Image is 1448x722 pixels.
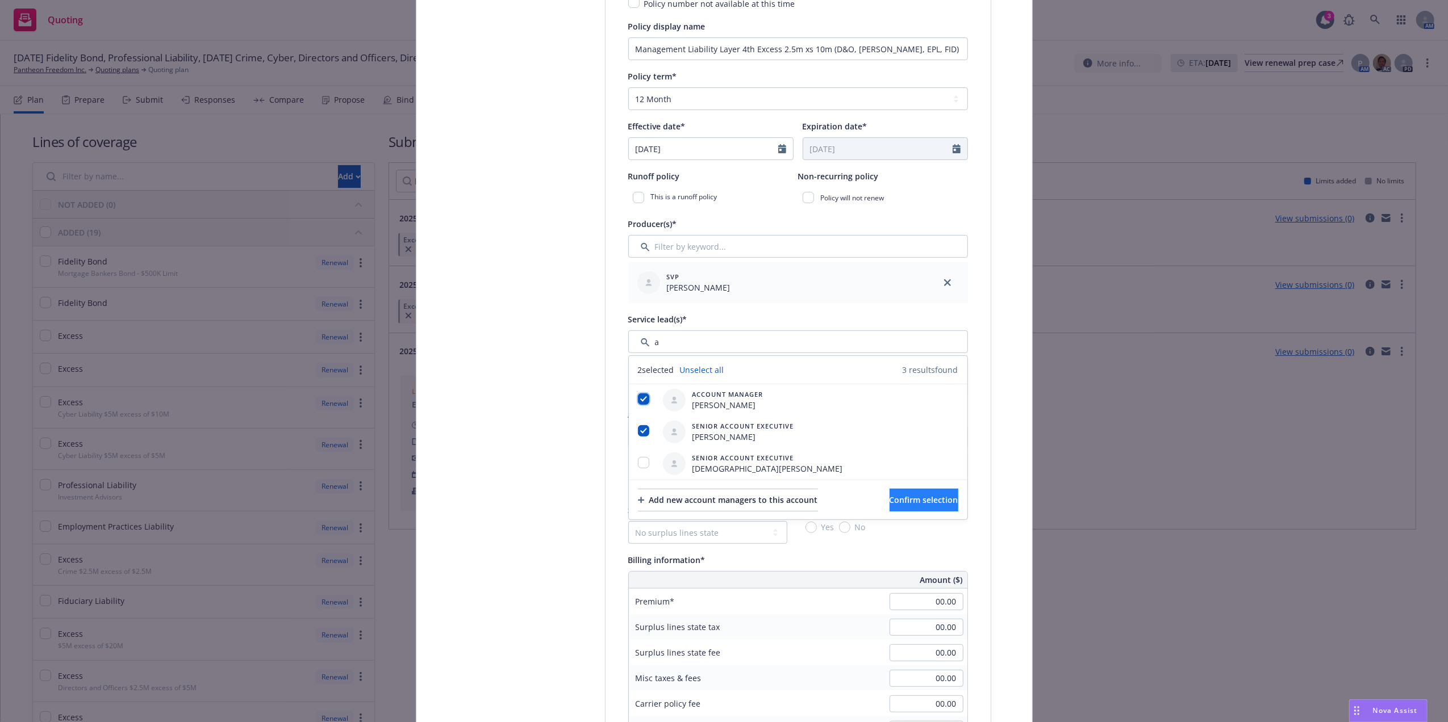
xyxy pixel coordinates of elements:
input: Yes [806,522,817,533]
svg: Calendar [953,144,961,153]
span: [DEMOGRAPHIC_DATA][PERSON_NAME] [692,463,843,475]
span: Effective date* [628,121,686,132]
span: Producer(s)* [628,219,677,229]
input: 0.00 [890,644,963,661]
div: Drag to move [1350,700,1364,721]
input: Filter by keyword... [628,235,968,258]
span: Account Manager [692,389,763,399]
span: Expiration date* [803,121,867,132]
span: [PERSON_NAME] [667,282,731,293]
span: Yes [821,521,834,533]
span: 3 results found [903,364,958,376]
input: Filter by keyword... [628,330,968,353]
input: MM/DD/YYYY [803,138,953,159]
span: Policy term* [628,71,677,82]
span: [PERSON_NAME] [692,431,794,443]
span: SVP [667,272,731,282]
span: Runoff policy [628,171,680,182]
button: Confirm selection [890,489,958,511]
button: Nova Assist [1349,699,1428,722]
span: No [855,521,866,533]
span: Surplus lines state tax [636,622,720,632]
button: Add new account managers to this account [638,489,818,511]
input: No [839,522,850,533]
svg: Calendar [778,144,786,153]
input: MM/DD/YYYY [629,138,778,159]
a: Unselect all [680,364,724,376]
span: Policy display name [628,21,706,32]
span: Confirm selection [890,494,958,505]
span: Non-recurring policy [798,171,879,182]
input: 0.00 [890,619,963,636]
a: close [941,276,954,289]
input: 0.00 [890,593,963,610]
span: Premium [636,596,675,607]
span: Billing information* [628,555,706,565]
div: Add new account managers to this account [638,489,818,511]
span: Carrier policy fee [636,698,701,709]
span: Amount ($) [920,574,963,586]
span: Service lead(s)* [628,314,687,325]
input: 0.00 [890,695,963,712]
span: Surplus lines state fee [636,647,721,658]
span: Nova Assist [1373,706,1418,715]
span: 2 selected [638,364,674,376]
div: Policy will not renew [798,187,968,208]
span: Senior Account Executive [692,453,843,463]
span: [PERSON_NAME] [692,399,763,411]
input: 0.00 [890,670,963,687]
span: Misc taxes & fees [636,673,702,683]
div: This is a runoff policy [628,187,798,208]
span: Senior Account Executive [692,421,794,431]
